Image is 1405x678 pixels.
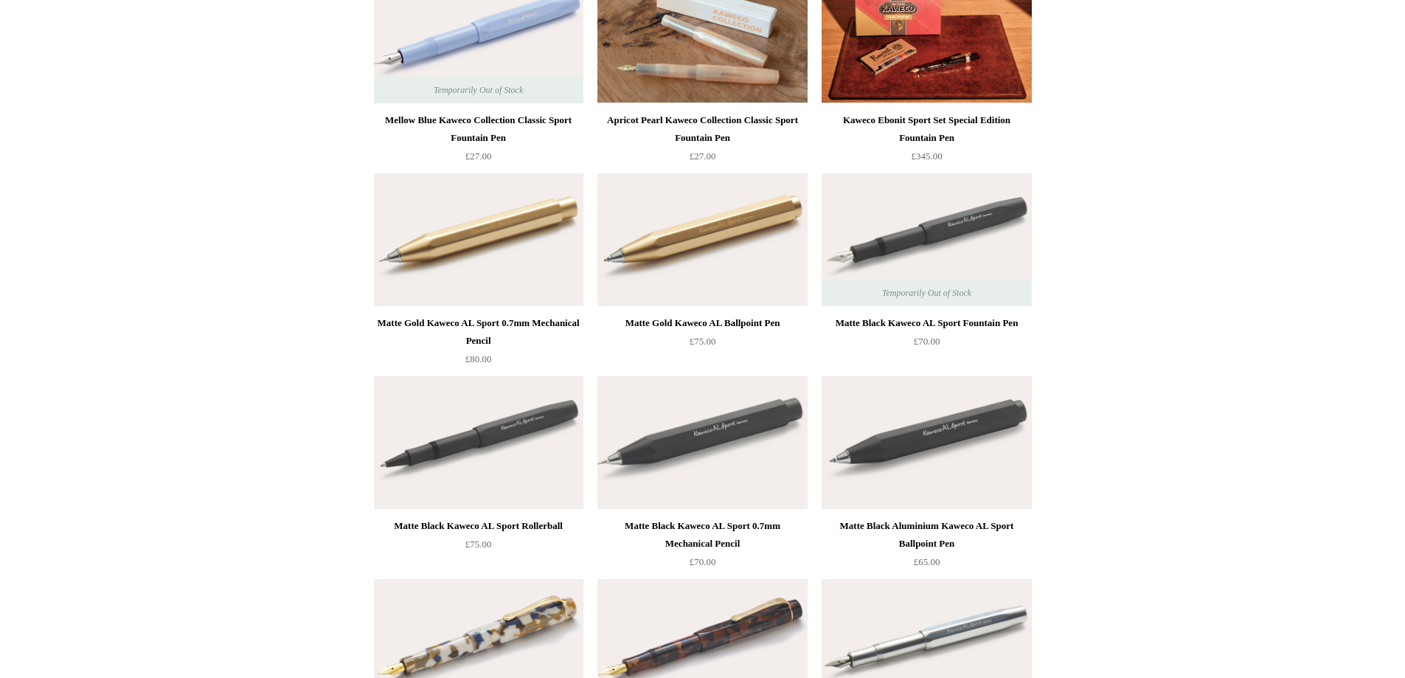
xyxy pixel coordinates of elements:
[374,517,583,578] a: Matte Black Kaweco AL Sport Rollerball £75.00
[378,314,580,350] div: Matte Gold Kaweco AL Sport 0.7mm Mechanical Pencil
[690,556,716,567] span: £70.00
[825,517,1027,553] div: Matte Black Aluminium Kaweco AL Sport Ballpoint Pen
[597,376,807,509] img: Matte Black Kaweco AL Sport 0.7mm Mechanical Pencil
[597,517,807,578] a: Matte Black Kaweco AL Sport 0.7mm Mechanical Pencil £70.00
[601,111,803,147] div: Apricot Pearl Kaweco Collection Classic Sport Fountain Pen
[822,376,1031,509] a: Matte Black Aluminium Kaweco AL Sport Ballpoint Pen Matte Black Aluminium Kaweco AL Sport Ballpoi...
[597,376,807,509] a: Matte Black Kaweco AL Sport 0.7mm Mechanical Pencil Matte Black Kaweco AL Sport 0.7mm Mechanical ...
[597,173,807,306] a: Matte Gold Kaweco AL Ballpoint Pen Matte Gold Kaweco AL Ballpoint Pen
[690,336,716,347] span: £75.00
[419,77,538,103] span: Temporarily Out of Stock
[822,111,1031,172] a: Kaweco Ebonit Sport Set Special Edition Fountain Pen £345.00
[374,111,583,172] a: Mellow Blue Kaweco Collection Classic Sport Fountain Pen £27.00
[867,280,986,306] span: Temporarily Out of Stock
[597,111,807,172] a: Apricot Pearl Kaweco Collection Classic Sport Fountain Pen £27.00
[378,517,580,535] div: Matte Black Kaweco AL Sport Rollerball
[822,517,1031,578] a: Matte Black Aluminium Kaweco AL Sport Ballpoint Pen £65.00
[378,111,580,147] div: Mellow Blue Kaweco Collection Classic Sport Fountain Pen
[374,173,583,306] img: Matte Gold Kaweco AL Sport 0.7mm Mechanical Pencil
[374,314,583,375] a: Matte Gold Kaweco AL Sport 0.7mm Mechanical Pencil £80.00
[601,517,803,553] div: Matte Black Kaweco AL Sport 0.7mm Mechanical Pencil
[597,314,807,375] a: Matte Gold Kaweco AL Ballpoint Pen £75.00
[465,539,492,550] span: £75.00
[822,173,1031,306] img: Matte Black Kaweco AL Sport Fountain Pen
[822,314,1031,375] a: Matte Black Kaweco AL Sport Fountain Pen £70.00
[374,376,583,509] a: Matte Black Kaweco AL Sport Rollerball Matte Black Kaweco AL Sport Rollerball
[465,151,492,162] span: £27.00
[911,151,942,162] span: £345.00
[914,336,940,347] span: £70.00
[825,314,1027,332] div: Matte Black Kaweco AL Sport Fountain Pen
[825,111,1027,147] div: Kaweco Ebonit Sport Set Special Edition Fountain Pen
[601,314,803,332] div: Matte Gold Kaweco AL Ballpoint Pen
[597,173,807,306] img: Matte Gold Kaweco AL Ballpoint Pen
[374,376,583,509] img: Matte Black Kaweco AL Sport Rollerball
[690,151,716,162] span: £27.00
[465,353,492,364] span: £80.00
[822,173,1031,306] a: Matte Black Kaweco AL Sport Fountain Pen Matte Black Kaweco AL Sport Fountain Pen Temporarily Out...
[914,556,940,567] span: £65.00
[374,173,583,306] a: Matte Gold Kaweco AL Sport 0.7mm Mechanical Pencil Matte Gold Kaweco AL Sport 0.7mm Mechanical Pe...
[822,376,1031,509] img: Matte Black Aluminium Kaweco AL Sport Ballpoint Pen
